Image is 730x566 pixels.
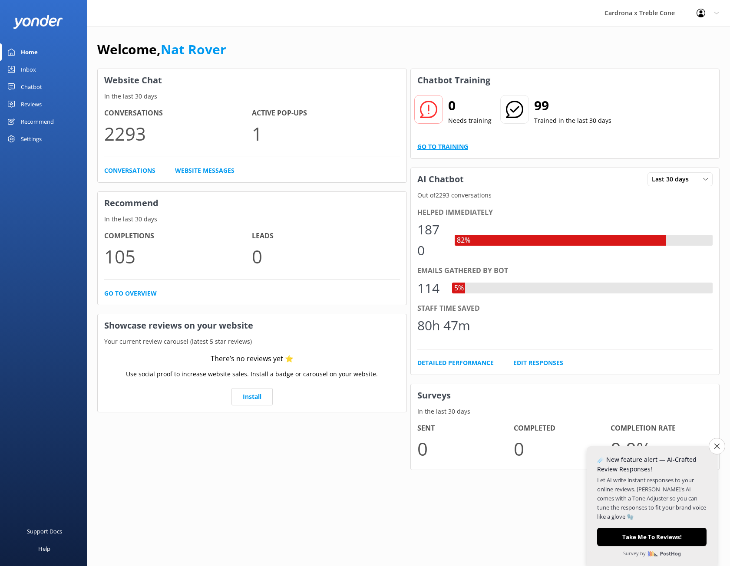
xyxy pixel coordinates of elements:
[452,283,466,294] div: 5%
[417,303,713,314] div: Staff time saved
[126,369,378,379] p: Use social proof to increase website sales. Install a badge or carousel on your website.
[417,423,514,434] h4: Sent
[104,119,252,148] p: 2293
[231,388,273,405] a: Install
[611,423,707,434] h4: Completion Rate
[411,407,720,416] p: In the last 30 days
[417,434,514,463] p: 0
[417,358,494,368] a: Detailed Performance
[21,78,42,95] div: Chatbot
[13,15,63,29] img: yonder-white-logo.png
[175,166,235,175] a: Website Messages
[417,315,470,336] div: 80h 47m
[104,230,252,242] h4: Completions
[161,40,226,58] a: Nat Rover
[98,337,406,346] p: Your current review carousel (latest 5 star reviews)
[411,384,720,407] h3: Surveys
[98,192,406,214] h3: Recommend
[417,142,468,151] a: Go to Training
[534,95,611,116] h2: 99
[611,434,707,463] p: 0.0 %
[411,69,497,92] h3: Chatbot Training
[21,95,42,113] div: Reviews
[98,214,406,224] p: In the last 30 days
[417,278,443,299] div: 114
[98,314,406,337] h3: Showcase reviews on your website
[97,39,226,60] h1: Welcome,
[514,434,611,463] p: 0
[534,116,611,125] p: Trained in the last 30 days
[104,108,252,119] h4: Conversations
[98,69,406,92] h3: Website Chat
[104,242,252,271] p: 105
[104,166,155,175] a: Conversations
[448,116,492,125] p: Needs training
[252,119,400,148] p: 1
[38,540,50,557] div: Help
[417,265,713,276] div: Emails gathered by bot
[252,230,400,242] h4: Leads
[21,130,42,148] div: Settings
[652,174,694,184] span: Last 30 days
[513,358,563,368] a: Edit Responses
[104,289,157,298] a: Go to overview
[252,242,400,271] p: 0
[21,113,54,130] div: Recommend
[514,423,611,434] h4: Completed
[417,219,446,261] div: 1870
[98,92,406,101] p: In the last 30 days
[21,61,36,78] div: Inbox
[455,235,472,246] div: 82%
[211,353,294,365] div: There’s no reviews yet ⭐
[417,207,713,218] div: Helped immediately
[27,523,62,540] div: Support Docs
[21,43,38,61] div: Home
[411,191,720,200] p: Out of 2293 conversations
[252,108,400,119] h4: Active Pop-ups
[411,168,470,191] h3: AI Chatbot
[448,95,492,116] h2: 0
